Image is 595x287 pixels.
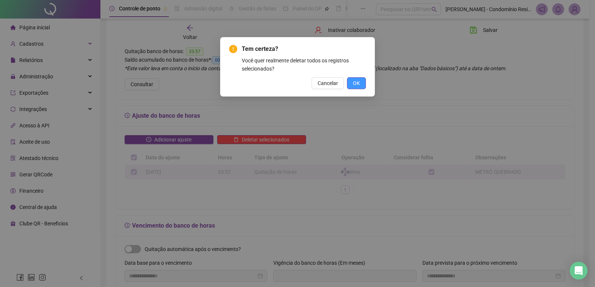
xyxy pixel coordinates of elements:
[570,262,588,280] div: Open Intercom Messenger
[318,79,338,87] span: Cancelar
[347,77,366,89] button: OK
[242,45,366,53] span: Tem certeza?
[312,77,344,89] button: Cancelar
[242,56,366,73] div: Você quer realmente deletar todos os registros selecionados?
[353,79,360,87] span: OK
[229,45,237,53] span: exclamation-circle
